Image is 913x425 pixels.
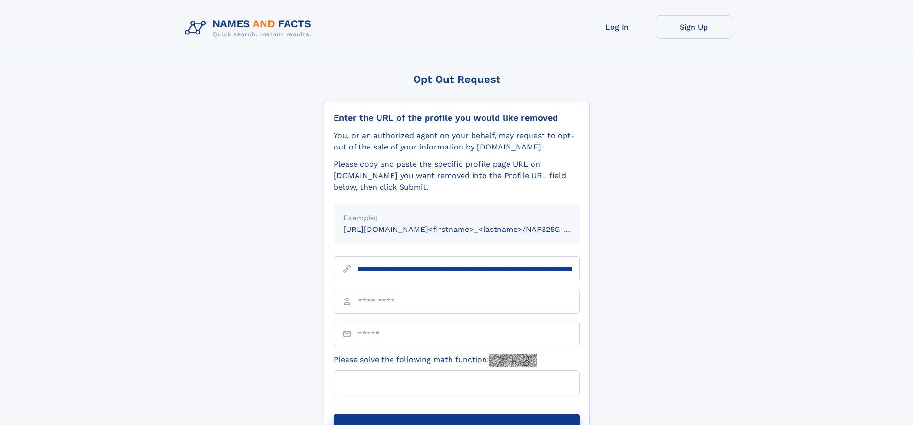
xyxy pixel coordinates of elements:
[334,113,580,123] div: Enter the URL of the profile you would like removed
[334,354,537,367] label: Please solve the following math function:
[656,15,732,39] a: Sign Up
[324,73,590,85] div: Opt Out Request
[343,225,598,234] small: [URL][DOMAIN_NAME]<firstname>_<lastname>/NAF325G-xxxxxxxx
[579,15,656,39] a: Log In
[334,130,580,153] div: You, or an authorized agent on your behalf, may request to opt-out of the sale of your informatio...
[181,15,319,41] img: Logo Names and Facts
[343,212,570,224] div: Example:
[334,159,580,193] div: Please copy and paste the specific profile page URL on [DOMAIN_NAME] you want removed into the Pr...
